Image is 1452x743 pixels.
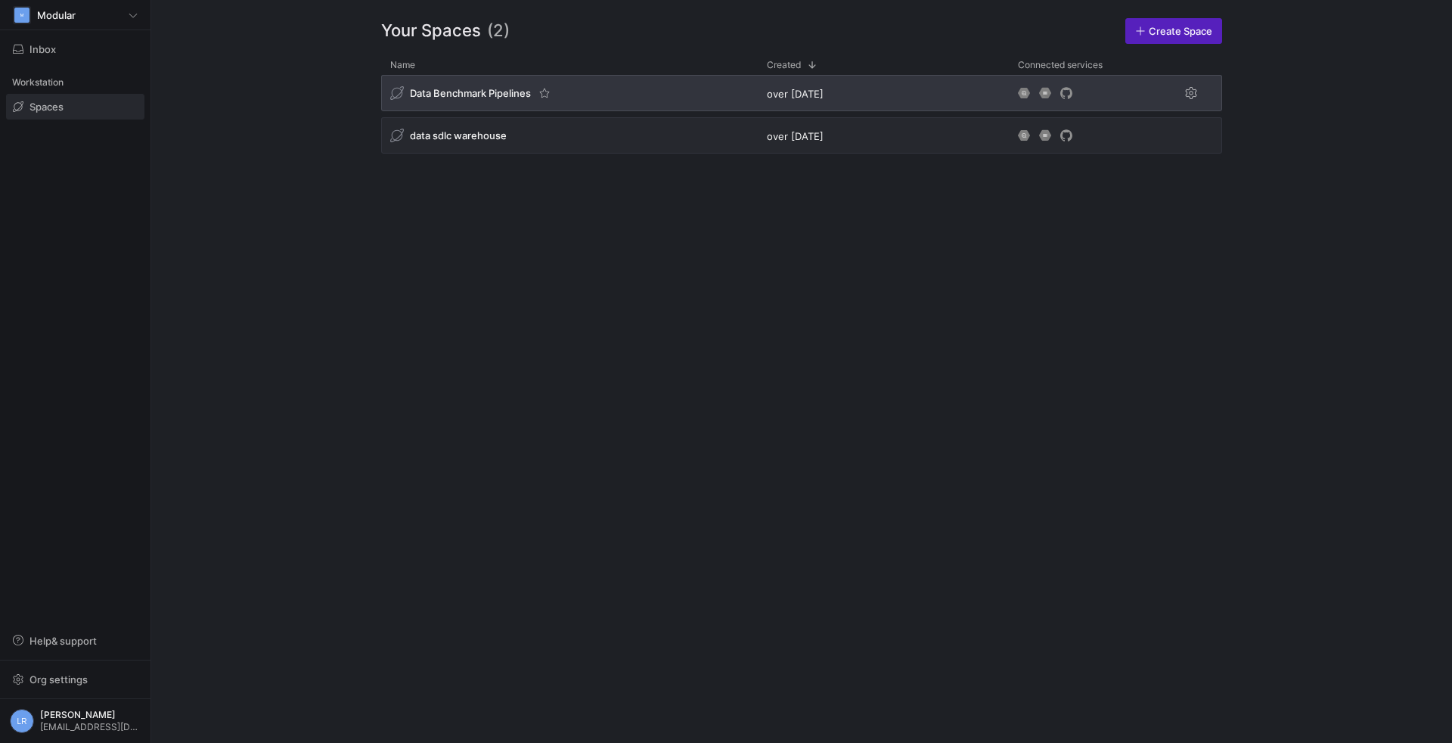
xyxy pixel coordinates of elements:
[6,628,144,654] button: Help& support
[29,635,97,647] span: Help & support
[10,709,34,733] div: LR
[390,60,415,70] span: Name
[1149,25,1212,37] span: Create Space
[6,675,144,687] a: Org settings
[29,673,88,685] span: Org settings
[29,101,64,113] span: Spaces
[410,87,531,99] span: Data Benchmark Pipelines
[1018,60,1103,70] span: Connected services
[767,130,824,142] span: over [DATE]
[410,129,507,141] span: data sdlc warehouse
[381,117,1222,160] div: Press SPACE to select this row.
[487,18,510,44] span: (2)
[40,722,141,732] span: [EMAIL_ADDRESS][DOMAIN_NAME]
[381,18,481,44] span: Your Spaces
[37,9,76,21] span: Modular
[381,75,1222,117] div: Press SPACE to select this row.
[6,705,144,737] button: LR[PERSON_NAME][EMAIL_ADDRESS][DOMAIN_NAME]
[40,710,141,720] span: [PERSON_NAME]
[14,8,29,23] div: M
[767,60,801,70] span: Created
[6,71,144,94] div: Workstation
[767,88,824,100] span: over [DATE]
[29,43,56,55] span: Inbox
[6,667,144,692] button: Org settings
[6,36,144,62] button: Inbox
[6,94,144,120] a: Spaces
[1125,18,1222,44] a: Create Space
